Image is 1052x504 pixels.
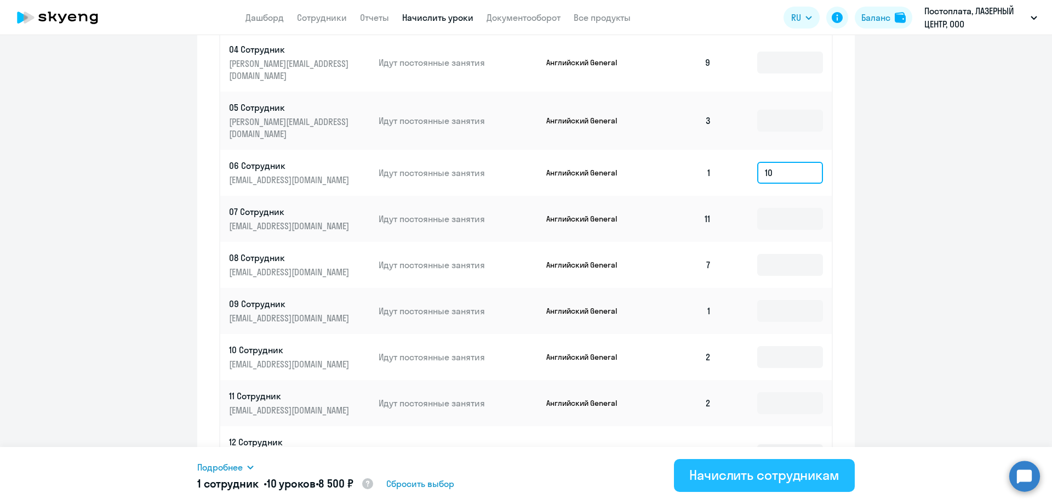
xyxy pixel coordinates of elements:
[245,12,284,23] a: Дашборд
[546,352,628,362] p: Английский General
[229,101,370,140] a: 05 Сотрудник[PERSON_NAME][EMAIL_ADDRESS][DOMAIN_NAME]
[791,11,801,24] span: RU
[546,260,628,270] p: Английский General
[402,12,473,23] a: Начислить уроки
[574,12,631,23] a: Все продукты
[297,12,347,23] a: Сотрудники
[487,12,561,23] a: Документооборот
[643,196,720,242] td: 11
[643,33,720,92] td: 9
[643,334,720,380] td: 2
[229,160,370,186] a: 06 Сотрудник[EMAIL_ADDRESS][DOMAIN_NAME]
[379,56,538,69] p: Идут постоянные занятия
[229,252,352,264] p: 08 Сотрудник
[229,206,352,218] p: 07 Сотрудник
[229,43,370,82] a: 04 Сотрудник[PERSON_NAME][EMAIL_ADDRESS][DOMAIN_NAME]
[379,115,538,127] p: Идут постоянные занятия
[379,167,538,179] p: Идут постоянные занятия
[229,344,370,370] a: 10 Сотрудник[EMAIL_ADDRESS][DOMAIN_NAME]
[229,266,352,278] p: [EMAIL_ADDRESS][DOMAIN_NAME]
[919,4,1043,31] button: Постоплата, ЛАЗЕРНЫЙ ЦЕНТР, ООО
[360,12,389,23] a: Отчеты
[229,436,370,474] a: 12 Сотрудник[EMAIL_ADDRESS][PERSON_NAME][DOMAIN_NAME]
[197,476,374,492] h5: 1 сотрудник • •
[379,351,538,363] p: Идут постоянные занятия
[229,174,352,186] p: [EMAIL_ADDRESS][DOMAIN_NAME]
[197,461,243,474] span: Подробнее
[229,404,352,416] p: [EMAIL_ADDRESS][DOMAIN_NAME]
[229,390,370,416] a: 11 Сотрудник[EMAIL_ADDRESS][DOMAIN_NAME]
[546,214,628,224] p: Английский General
[229,252,370,278] a: 08 Сотрудник[EMAIL_ADDRESS][DOMAIN_NAME]
[861,11,890,24] div: Баланс
[229,160,352,172] p: 06 Сотрудник
[379,259,538,271] p: Идут постоянные занятия
[643,426,720,484] td: 7
[643,92,720,150] td: 3
[546,116,628,126] p: Английский General
[229,358,352,370] p: [EMAIL_ADDRESS][DOMAIN_NAME]
[379,305,538,317] p: Идут постоянные занятия
[229,344,352,356] p: 10 Сотрудник
[229,436,352,448] p: 12 Сотрудник
[643,380,720,426] td: 2
[379,397,538,409] p: Идут постоянные занятия
[643,288,720,334] td: 1
[689,466,839,484] div: Начислить сотрудникам
[229,298,352,310] p: 09 Сотрудник
[267,477,316,490] span: 10 уроков
[643,242,720,288] td: 7
[924,4,1026,31] p: Постоплата, ЛАЗЕРНЫЙ ЦЕНТР, ООО
[229,220,352,232] p: [EMAIL_ADDRESS][DOMAIN_NAME]
[229,298,370,324] a: 09 Сотрудник[EMAIL_ADDRESS][DOMAIN_NAME]
[229,101,352,114] p: 05 Сотрудник
[379,213,538,225] p: Идут постоянные занятия
[229,390,352,402] p: 11 Сотрудник
[643,150,720,196] td: 1
[784,7,820,29] button: RU
[546,398,628,408] p: Английский General
[855,7,912,29] button: Балансbalance
[674,459,855,492] button: Начислить сотрудникам
[318,477,353,490] span: 8 500 ₽
[546,58,628,67] p: Английский General
[229,206,370,232] a: 07 Сотрудник[EMAIL_ADDRESS][DOMAIN_NAME]
[546,306,628,316] p: Английский General
[229,116,352,140] p: [PERSON_NAME][EMAIL_ADDRESS][DOMAIN_NAME]
[229,58,352,82] p: [PERSON_NAME][EMAIL_ADDRESS][DOMAIN_NAME]
[229,43,352,55] p: 04 Сотрудник
[546,168,628,178] p: Английский General
[229,312,352,324] p: [EMAIL_ADDRESS][DOMAIN_NAME]
[895,12,906,23] img: balance
[386,477,454,490] span: Сбросить выбор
